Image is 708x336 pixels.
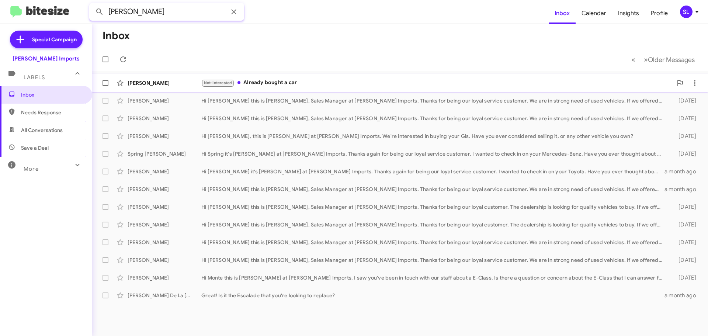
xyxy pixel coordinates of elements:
[21,91,84,98] span: Inbox
[667,221,702,228] div: [DATE]
[103,30,130,42] h1: Inbox
[128,186,201,193] div: [PERSON_NAME]
[201,97,667,104] div: Hi [PERSON_NAME] this is [PERSON_NAME], Sales Manager at [PERSON_NAME] Imports. Thanks for being ...
[201,239,667,246] div: Hi [PERSON_NAME] this is [PERSON_NAME], Sales Manager at [PERSON_NAME] Imports. Thanks for being ...
[128,115,201,122] div: [PERSON_NAME]
[664,292,702,299] div: a month ago
[644,55,648,64] span: »
[612,3,645,24] a: Insights
[201,168,664,175] div: Hi [PERSON_NAME] it's [PERSON_NAME] at [PERSON_NAME] Imports. Thanks again for being our loyal se...
[664,168,702,175] div: a month ago
[10,31,83,48] a: Special Campaign
[648,56,695,64] span: Older Messages
[21,127,63,134] span: All Conversations
[627,52,699,67] nav: Page navigation example
[201,186,664,193] div: Hi [PERSON_NAME] this is [PERSON_NAME], Sales Manager at [PERSON_NAME] Imports. Thanks for being ...
[631,55,635,64] span: «
[576,3,612,24] a: Calendar
[24,74,45,81] span: Labels
[645,3,674,24] a: Profile
[627,52,640,67] button: Previous
[667,97,702,104] div: [DATE]
[664,186,702,193] div: a month ago
[201,150,667,157] div: Hi Spring it's [PERSON_NAME] at [PERSON_NAME] Imports. Thanks again for being our loyal service c...
[128,168,201,175] div: [PERSON_NAME]
[667,256,702,264] div: [DATE]
[128,203,201,211] div: [PERSON_NAME]
[201,203,667,211] div: Hi [PERSON_NAME] this is [PERSON_NAME], Sales Manager at [PERSON_NAME] Imports. Thanks for being ...
[201,79,673,87] div: Already bought a car
[667,274,702,281] div: [DATE]
[667,203,702,211] div: [DATE]
[201,221,667,228] div: Hi [PERSON_NAME] this is [PERSON_NAME], Sales Manager at [PERSON_NAME] Imports. Thanks for being ...
[21,109,84,116] span: Needs Response
[201,292,664,299] div: Great! Is it the Escalade that you're looking to replace?
[13,55,80,62] div: [PERSON_NAME] Imports
[128,239,201,246] div: [PERSON_NAME]
[667,132,702,140] div: [DATE]
[128,274,201,281] div: [PERSON_NAME]
[24,166,39,172] span: More
[667,150,702,157] div: [DATE]
[128,292,201,299] div: [PERSON_NAME] De La [PERSON_NAME]
[667,239,702,246] div: [DATE]
[204,80,232,85] span: Not-Interested
[674,6,700,18] button: SL
[32,36,77,43] span: Special Campaign
[201,115,667,122] div: Hi [PERSON_NAME] this is [PERSON_NAME], Sales Manager at [PERSON_NAME] Imports. Thanks for being ...
[128,79,201,87] div: [PERSON_NAME]
[21,144,49,152] span: Save a Deal
[128,221,201,228] div: [PERSON_NAME]
[128,256,201,264] div: [PERSON_NAME]
[549,3,576,24] a: Inbox
[201,256,667,264] div: Hi [PERSON_NAME] this is [PERSON_NAME], Sales Manager at [PERSON_NAME] Imports. Thanks for being ...
[128,97,201,104] div: [PERSON_NAME]
[89,3,244,21] input: Search
[201,132,667,140] div: Hi [PERSON_NAME], this is [PERSON_NAME] at [PERSON_NAME] Imports. We're interested in buying your...
[128,132,201,140] div: [PERSON_NAME]
[201,274,667,281] div: Hi Monte this is [PERSON_NAME] at [PERSON_NAME] Imports. I saw you've been in touch with our staf...
[128,150,201,157] div: Spring [PERSON_NAME]
[639,52,699,67] button: Next
[680,6,693,18] div: SL
[667,115,702,122] div: [DATE]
